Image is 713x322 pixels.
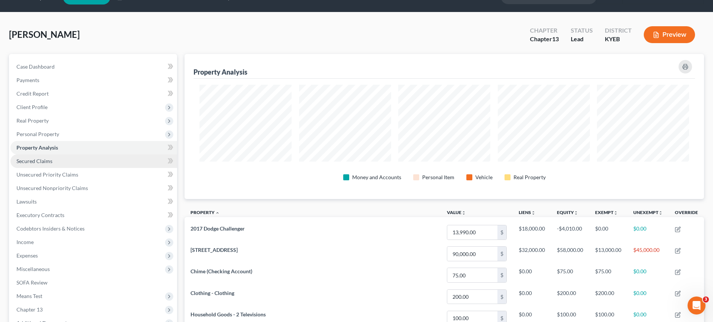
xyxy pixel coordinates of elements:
[551,265,589,286] td: $75.00
[16,212,64,218] span: Executory Contracts
[627,222,669,243] td: $0.00
[531,211,536,215] i: unfold_more
[191,225,245,232] span: 2017 Dodge Challenger
[16,266,50,272] span: Miscellaneous
[16,104,48,110] span: Client Profile
[571,26,593,35] div: Status
[191,210,220,215] a: Property expand_less
[513,265,551,286] td: $0.00
[627,286,669,307] td: $0.00
[644,26,695,43] button: Preview
[16,225,85,232] span: Codebtors Insiders & Notices
[513,286,551,307] td: $0.00
[191,290,234,296] span: Clothing - Clothing
[475,174,493,181] div: Vehicle
[10,73,177,87] a: Payments
[16,63,55,70] span: Case Dashboard
[551,286,589,307] td: $200.00
[589,222,627,243] td: $0.00
[10,276,177,289] a: SOFA Review
[627,243,669,265] td: $45,000.00
[16,144,58,151] span: Property Analysis
[16,198,37,205] span: Lawsuits
[191,247,238,253] span: [STREET_ADDRESS]
[514,174,546,181] div: Real Property
[10,141,177,154] a: Property Analysis
[605,26,632,35] div: District
[422,174,454,181] div: Personal Item
[215,211,220,215] i: expand_less
[530,26,559,35] div: Chapter
[703,297,709,303] span: 3
[627,265,669,286] td: $0.00
[16,239,34,245] span: Income
[513,222,551,243] td: $18,000.00
[10,60,177,73] a: Case Dashboard
[16,185,88,191] span: Unsecured Nonpriority Claims
[595,210,618,215] a: Exemptunfold_more
[589,265,627,286] td: $75.00
[557,210,578,215] a: Equityunfold_more
[16,279,48,286] span: SOFA Review
[497,290,506,304] div: $
[447,225,497,240] input: 0.00
[574,211,578,215] i: unfold_more
[613,211,618,215] i: unfold_more
[16,171,78,178] span: Unsecured Priority Claims
[10,168,177,181] a: Unsecured Priority Claims
[16,90,49,97] span: Credit Report
[16,252,38,259] span: Expenses
[16,158,52,164] span: Secured Claims
[519,210,536,215] a: Liensunfold_more
[9,29,80,40] span: [PERSON_NAME]
[16,117,49,124] span: Real Property
[10,87,177,100] a: Credit Report
[16,77,39,83] span: Payments
[447,290,497,304] input: 0.00
[352,174,401,181] div: Money and Accounts
[447,268,497,282] input: 0.00
[10,181,177,195] a: Unsecured Nonpriority Claims
[551,243,589,265] td: $58,000.00
[447,247,497,261] input: 0.00
[688,297,706,315] iframe: Intercom live chat
[589,243,627,265] td: $13,000.00
[552,35,559,42] span: 13
[191,268,252,274] span: Chime (Checking Account)
[551,222,589,243] td: -$4,010.00
[497,247,506,261] div: $
[633,210,663,215] a: Unexemptunfold_more
[194,67,247,76] div: Property Analysis
[461,211,466,215] i: unfold_more
[447,210,466,215] a: Valueunfold_more
[513,243,551,265] td: $32,000.00
[497,268,506,282] div: $
[669,205,704,222] th: Override
[10,195,177,208] a: Lawsuits
[571,35,593,43] div: Lead
[605,35,632,43] div: KYEB
[191,311,266,318] span: Household Goods - 2 Televisions
[497,225,506,240] div: $
[589,286,627,307] td: $200.00
[10,154,177,168] a: Secured Claims
[10,208,177,222] a: Executory Contracts
[530,35,559,43] div: Chapter
[16,131,59,137] span: Personal Property
[16,293,42,299] span: Means Test
[16,306,43,313] span: Chapter 13
[658,211,663,215] i: unfold_more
